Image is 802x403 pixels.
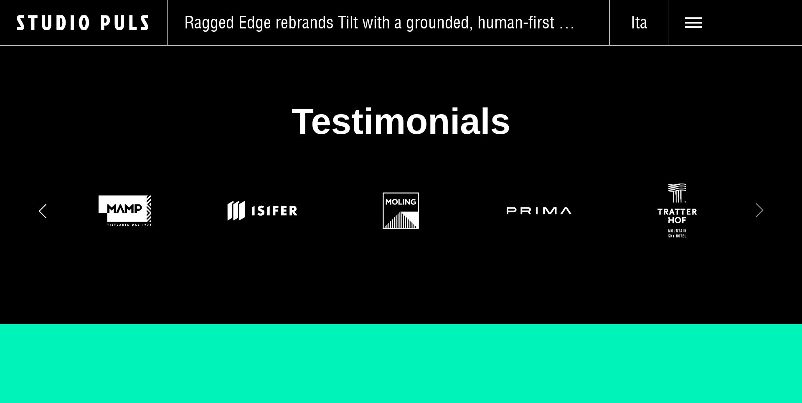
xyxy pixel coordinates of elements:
[88,181,162,240] img: Mamp
[184,12,577,33] span: Ragged Edge rebrands Tilt with a grounded, human-first approach to tackling financial issues
[670,181,764,240] div: Next slide
[640,181,714,240] img: Tratterhof
[364,181,438,240] img: Moling
[610,12,668,33] span: Ita
[226,181,300,240] img: Isifer
[88,103,714,140] h2: Testimonials
[38,181,132,240] div: Previous slide
[502,181,576,240] img: Prima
